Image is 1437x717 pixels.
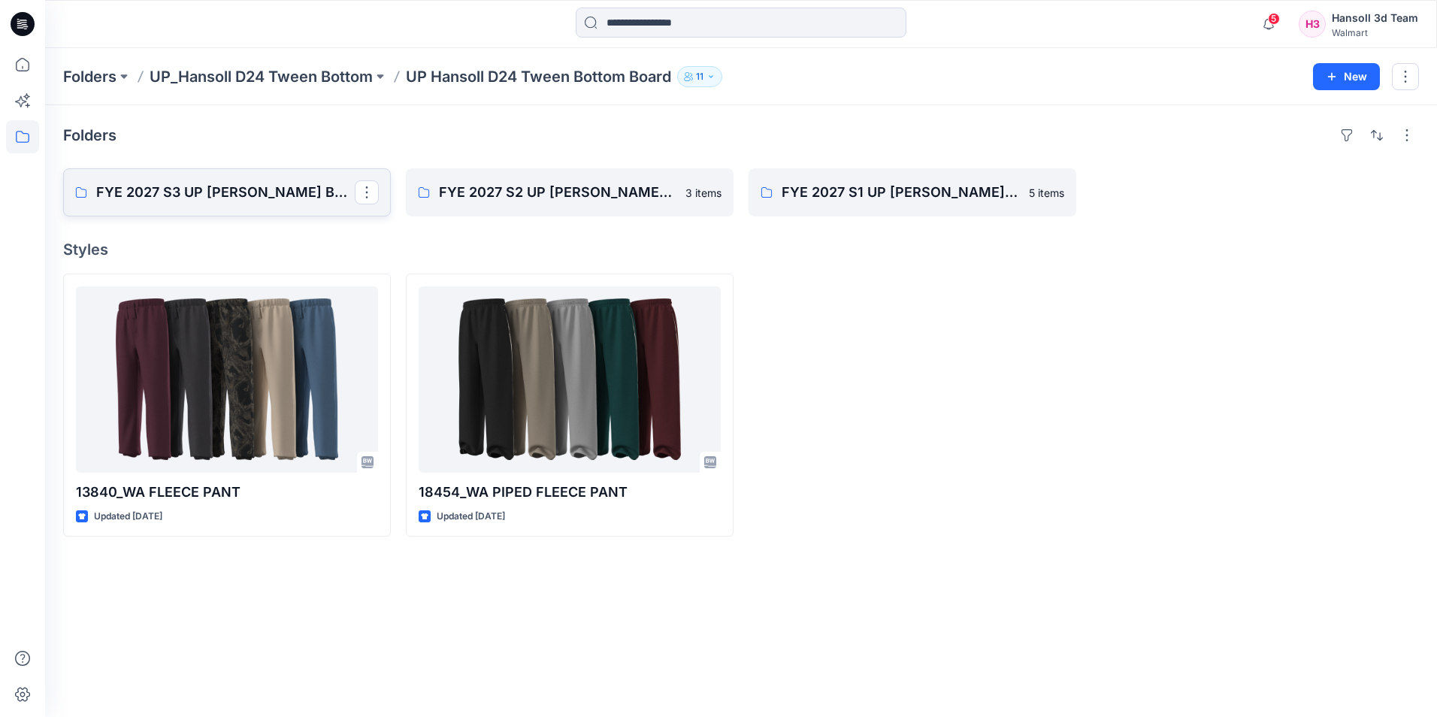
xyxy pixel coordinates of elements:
div: Hansoll 3d Team [1332,9,1418,27]
p: 3 items [685,185,722,201]
p: Updated [DATE] [437,509,505,525]
a: FYE 2027 S3 UP [PERSON_NAME] BOTTOM [63,168,391,216]
a: 13840_WA FLEECE PANT [76,286,378,473]
p: 13840_WA FLEECE PANT [76,482,378,503]
p: FYE 2027 S3 UP [PERSON_NAME] BOTTOM [96,182,355,203]
p: FYE 2027 S2 UP [PERSON_NAME] BOTTOM [439,182,676,203]
p: 11 [696,68,703,85]
a: Folders [63,66,116,87]
div: H3 [1299,11,1326,38]
span: 5 [1268,13,1280,25]
h4: Styles [63,241,1419,259]
a: FYE 2027 S1 UP [PERSON_NAME] BOTTOM5 items [749,168,1076,216]
p: Updated [DATE] [94,509,162,525]
p: 5 items [1029,185,1064,201]
p: 18454_WA PIPED FLEECE PANT [419,482,721,503]
a: FYE 2027 S2 UP [PERSON_NAME] BOTTOM3 items [406,168,734,216]
button: 11 [677,66,722,87]
a: UP_Hansoll D24 Tween Bottom [150,66,373,87]
div: Walmart [1332,27,1418,38]
p: FYE 2027 S1 UP [PERSON_NAME] BOTTOM [782,182,1020,203]
h4: Folders [63,126,116,144]
a: 18454_WA PIPED FLEECE PANT [419,286,721,473]
button: New [1313,63,1380,90]
p: UP Hansoll D24 Tween Bottom Board [406,66,671,87]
